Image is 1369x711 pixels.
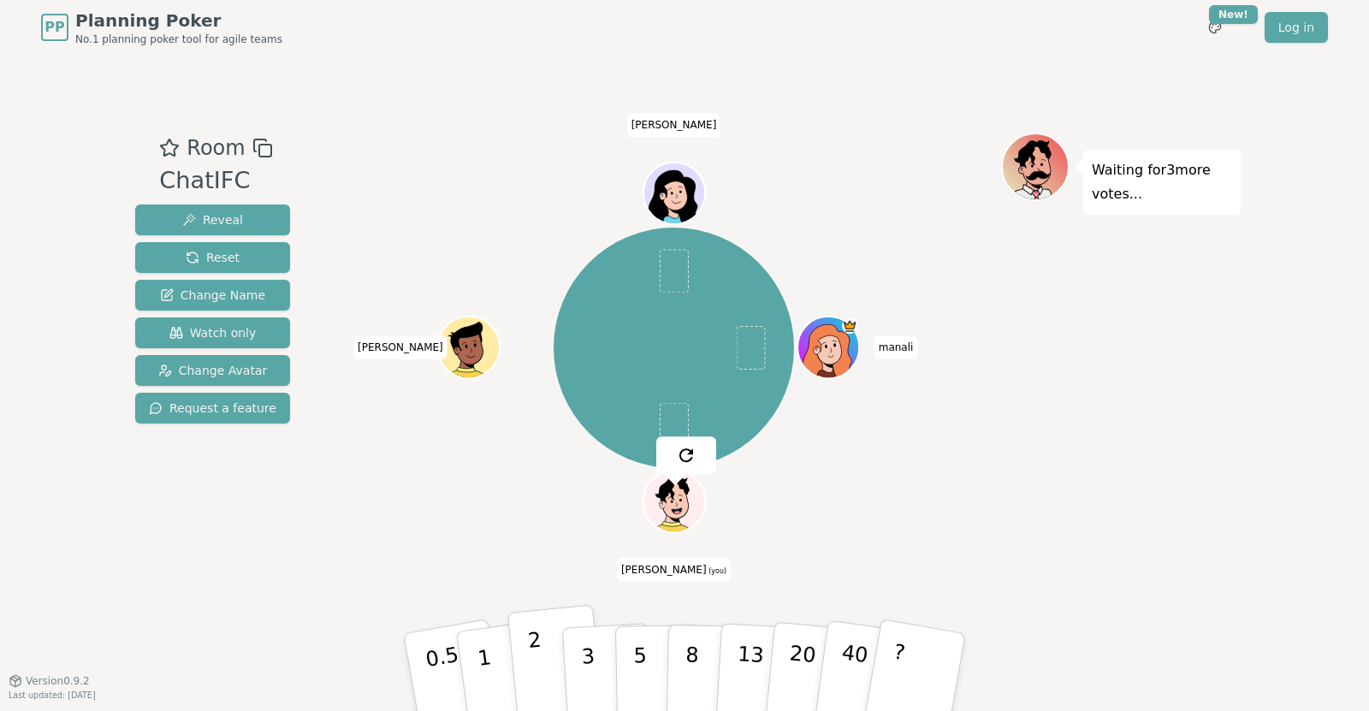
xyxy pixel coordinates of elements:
button: Reset [135,242,290,273]
span: Watch only [169,324,257,341]
button: Watch only [135,317,290,348]
button: New! [1200,12,1230,43]
span: (you) [707,567,727,575]
div: New! [1209,5,1258,24]
span: Change Avatar [158,362,268,379]
p: Waiting for 3 more votes... [1092,158,1232,206]
span: Change Name [160,287,265,304]
a: Log in [1265,12,1328,43]
button: Request a feature [135,393,290,424]
span: Click to change your name [627,113,721,137]
span: Click to change your name [353,335,447,359]
span: Request a feature [149,400,276,417]
button: Add as favourite [159,133,180,163]
button: Version0.9.2 [9,674,90,688]
span: Click to change your name [874,335,918,359]
a: PPPlanning PokerNo.1 planning poker tool for agile teams [41,9,282,46]
button: Change Avatar [135,355,290,386]
span: Reveal [182,211,243,228]
button: Click to change your avatar [645,472,703,530]
span: Reset [186,249,240,266]
span: Planning Poker [75,9,282,33]
span: PP [44,17,64,38]
span: No.1 planning poker tool for agile teams [75,33,282,46]
span: Last updated: [DATE] [9,690,96,700]
span: Click to change your name [617,558,731,582]
button: Reveal [135,204,290,235]
img: reset [676,445,696,465]
span: manali is the host [842,318,857,334]
button: Change Name [135,280,290,311]
span: Version 0.9.2 [26,674,90,688]
div: ChatIFC [159,163,272,198]
span: Room [187,133,245,163]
